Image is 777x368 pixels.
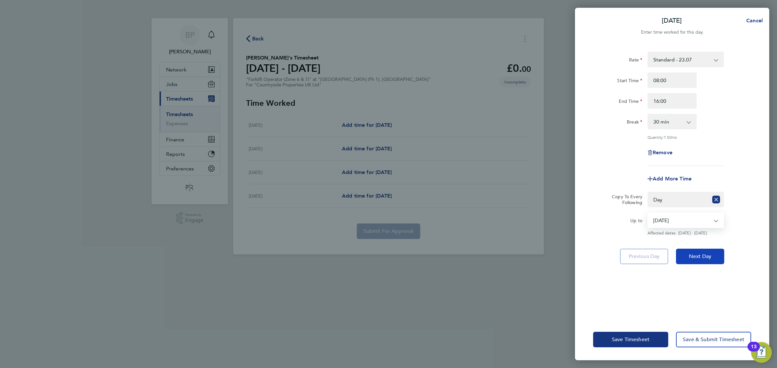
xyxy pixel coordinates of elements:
button: Open Resource Center, 13 new notifications [751,342,772,363]
span: Remove [653,149,672,156]
span: Add More Time [653,176,692,182]
div: Quantity: hrs [647,135,724,140]
label: End Time [619,98,642,106]
span: Cancel [744,17,763,24]
span: Next Day [689,253,711,260]
div: 13 [751,347,757,355]
label: Rate [629,57,642,65]
button: Save Timesheet [593,332,668,347]
input: E.g. 18:00 [647,93,697,109]
label: Up to [630,218,642,225]
span: Affected dates: [DATE] - [DATE] [647,231,724,236]
label: Break [627,119,642,127]
button: Add More Time [647,176,692,181]
button: Cancel [736,14,769,27]
button: Remove [647,150,672,155]
p: [DATE] [662,16,682,25]
span: Save Timesheet [612,336,649,343]
span: Save & Submit Timesheet [683,336,744,343]
button: Next Day [676,249,724,264]
div: Enter time worked for this day. [575,28,769,36]
label: Start Time [617,78,642,85]
label: Copy To Every Following [607,194,642,205]
span: 7.50 [664,135,671,140]
input: E.g. 08:00 [647,72,697,88]
button: Save & Submit Timesheet [676,332,751,347]
button: Reset selection [712,192,720,207]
